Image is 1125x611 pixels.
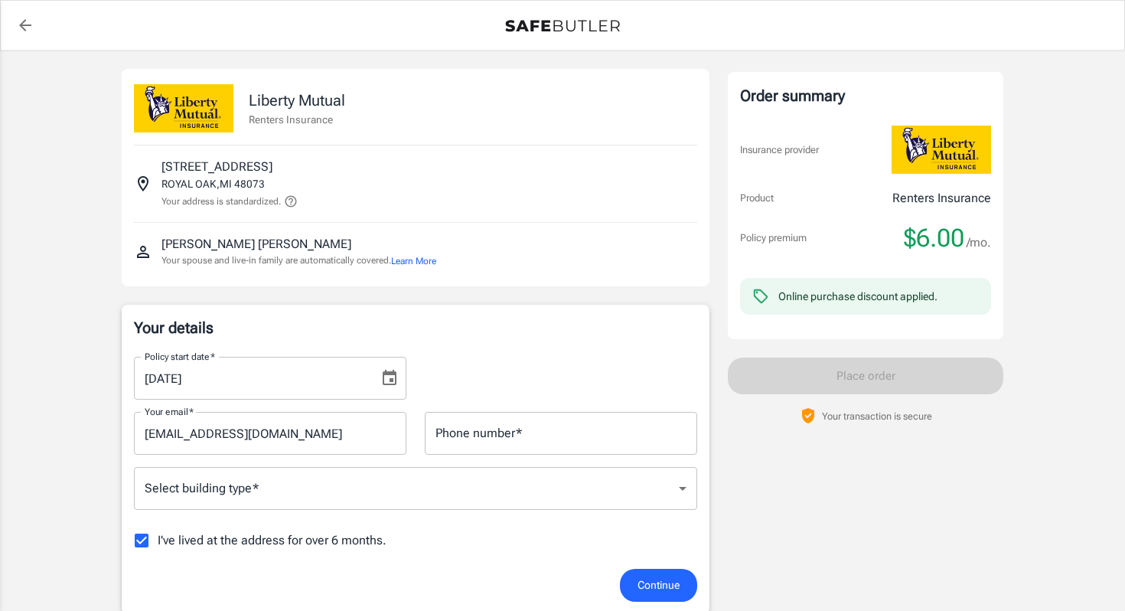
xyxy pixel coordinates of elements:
span: /mo. [967,232,991,253]
p: Your details [134,317,697,338]
p: Renters Insurance [892,189,991,207]
label: Policy start date [145,350,215,363]
svg: Insured person [134,243,152,261]
p: [PERSON_NAME] [PERSON_NAME] [161,235,351,253]
div: Online purchase discount applied. [778,289,937,304]
p: [STREET_ADDRESS] [161,158,272,176]
p: Your transaction is secure [822,409,932,423]
p: Your spouse and live-in family are automatically covered. [161,253,436,268]
p: ROYAL OAK , MI 48073 [161,176,265,191]
button: Learn More [391,254,436,268]
button: Continue [620,569,697,602]
p: Product [740,191,774,206]
label: Your email [145,405,194,418]
img: Liberty Mutual [134,84,233,132]
p: Policy premium [740,230,807,246]
a: back to quotes [10,10,41,41]
input: Enter email [134,412,406,455]
img: Liberty Mutual [892,126,991,174]
input: MM/DD/YYYY [134,357,368,400]
svg: Insured address [134,175,152,193]
p: Your address is standardized. [161,194,281,208]
img: Back to quotes [505,20,620,32]
span: $6.00 [904,223,964,253]
p: Liberty Mutual [249,89,345,112]
input: Enter number [425,412,697,455]
span: Continue [637,576,680,595]
span: I've lived at the address for over 6 months. [158,531,386,550]
p: Renters Insurance [249,112,345,127]
p: Insurance provider [740,142,819,158]
button: Choose date, selected date is Aug 23, 2025 [374,363,405,394]
div: Order summary [740,84,991,107]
